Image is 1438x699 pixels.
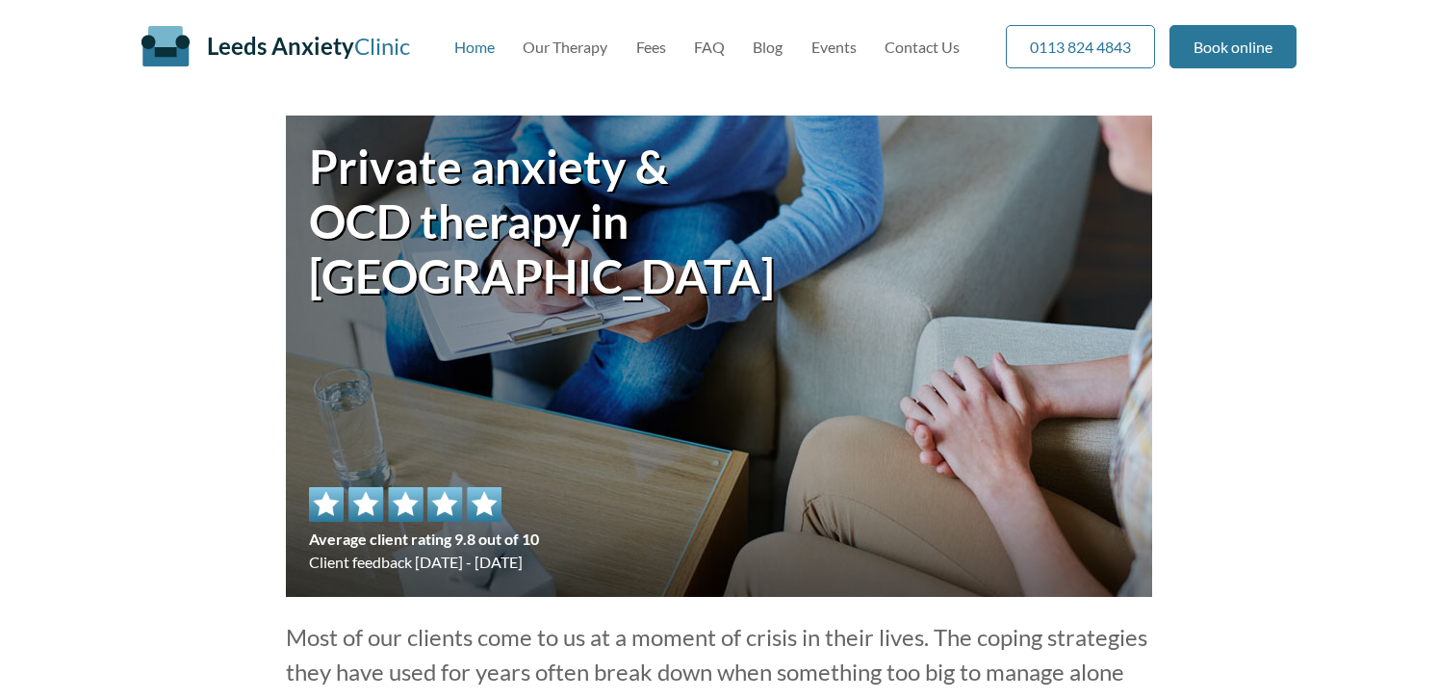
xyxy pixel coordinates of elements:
[309,528,539,551] span: Average client rating 9.8 out of 10
[811,38,857,56] a: Events
[523,38,607,56] a: Our Therapy
[753,38,783,56] a: Blog
[1169,25,1297,68] a: Book online
[885,38,960,56] a: Contact Us
[694,38,725,56] a: FAQ
[1006,25,1155,68] a: 0113 824 4843
[309,139,719,303] h1: Private anxiety & OCD therapy in [GEOGRAPHIC_DATA]
[309,487,501,522] img: 5 star rating
[207,32,354,60] span: Leeds Anxiety
[454,38,495,56] a: Home
[636,38,666,56] a: Fees
[207,32,410,60] a: Leeds AnxietyClinic
[309,487,539,574] div: Client feedback [DATE] - [DATE]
